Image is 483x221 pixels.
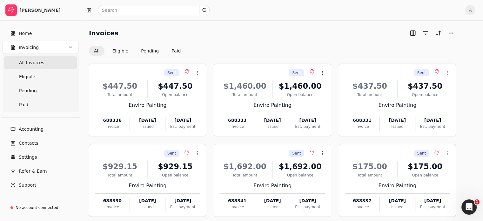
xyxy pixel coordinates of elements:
[19,7,76,13] div: [PERSON_NAME]
[98,5,210,15] input: Search
[345,161,395,172] div: $175.00
[3,137,78,149] a: Contacts
[415,197,450,204] div: [DATE]
[433,28,443,38] button: Sort
[290,204,325,210] div: Est. payment
[220,197,254,204] div: 688341
[345,124,379,129] div: Invoice
[130,117,165,124] div: [DATE]
[415,124,450,129] div: Est. payment
[19,73,35,80] span: Eligible
[290,124,325,129] div: Est. payment
[345,80,395,92] div: $437.50
[345,92,395,98] div: Total amount
[19,168,47,175] span: Refer & Earn
[95,101,200,109] div: Enviro Painting
[345,204,379,210] div: Invoice
[400,161,450,172] div: $175.00
[255,197,290,204] div: [DATE]
[275,161,325,172] div: $1,692.00
[292,150,301,156] span: Sent
[474,199,480,204] span: 1
[220,172,270,178] div: Total amount
[19,126,44,133] span: Accounting
[95,197,130,204] div: 688330
[255,124,290,129] div: Issued
[89,28,118,38] h2: Invoices
[380,197,415,204] div: [DATE]
[4,56,77,69] a: All Invoices
[220,161,270,172] div: $1,692.00
[220,204,254,210] div: Invoice
[3,151,78,163] a: Settings
[220,182,325,190] div: Enviro Painting
[345,101,450,109] div: Enviro Painting
[130,204,165,210] div: Issued
[130,197,165,204] div: [DATE]
[220,92,270,98] div: Total amount
[150,172,200,178] div: Open balance
[255,204,290,210] div: Issued
[16,205,58,211] div: No account connected
[150,92,200,98] div: Open balance
[415,204,450,210] div: Est. payment
[290,117,325,124] div: [DATE]
[4,98,77,111] a: Paid
[167,150,176,156] span: Sent
[107,46,133,56] button: Eligible
[166,46,186,56] button: Paid
[465,5,475,15] button: A
[461,199,477,215] iframe: Intercom live chat
[19,59,44,66] span: All Invoices
[19,154,37,161] span: Settings
[345,197,379,204] div: 688337
[275,92,325,98] div: Open balance
[165,204,200,210] div: Est. payment
[345,117,379,124] div: 688331
[380,117,415,124] div: [DATE]
[380,124,415,129] div: Issued
[400,80,450,92] div: $437.50
[150,80,200,92] div: $447.50
[95,172,145,178] div: Total amount
[417,70,426,76] span: Sent
[417,150,426,156] span: Sent
[89,46,104,56] button: All
[290,197,325,204] div: [DATE]
[95,161,145,172] div: $929.15
[220,124,254,129] div: Invoice
[19,182,36,189] span: Support
[220,117,254,124] div: 688333
[19,44,39,51] span: Invoicing
[400,172,450,178] div: Open balance
[4,70,77,83] a: Eligible
[275,80,325,92] div: $1,460.00
[3,202,78,213] a: No account connected
[446,28,456,38] button: More
[3,165,78,177] button: Refer & Earn
[3,179,78,191] button: Support
[95,182,200,190] div: Enviro Painting
[95,92,145,98] div: Total amount
[380,204,415,210] div: Issued
[150,161,200,172] div: $929.15
[220,101,325,109] div: Enviro Painting
[167,70,176,76] span: Sent
[19,140,38,147] span: Contacts
[95,124,130,129] div: Invoice
[3,27,78,40] a: Home
[95,80,145,92] div: $447.50
[345,182,450,190] div: Enviro Painting
[165,117,200,124] div: [DATE]
[345,172,395,178] div: Total amount
[136,46,164,56] button: Pending
[400,92,450,98] div: Open balance
[165,197,200,204] div: [DATE]
[165,124,200,129] div: Est. payment
[4,84,77,97] a: Pending
[19,87,37,94] span: Pending
[95,204,130,210] div: Invoice
[89,46,186,56] div: Invoice filter options
[292,70,301,76] span: Sent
